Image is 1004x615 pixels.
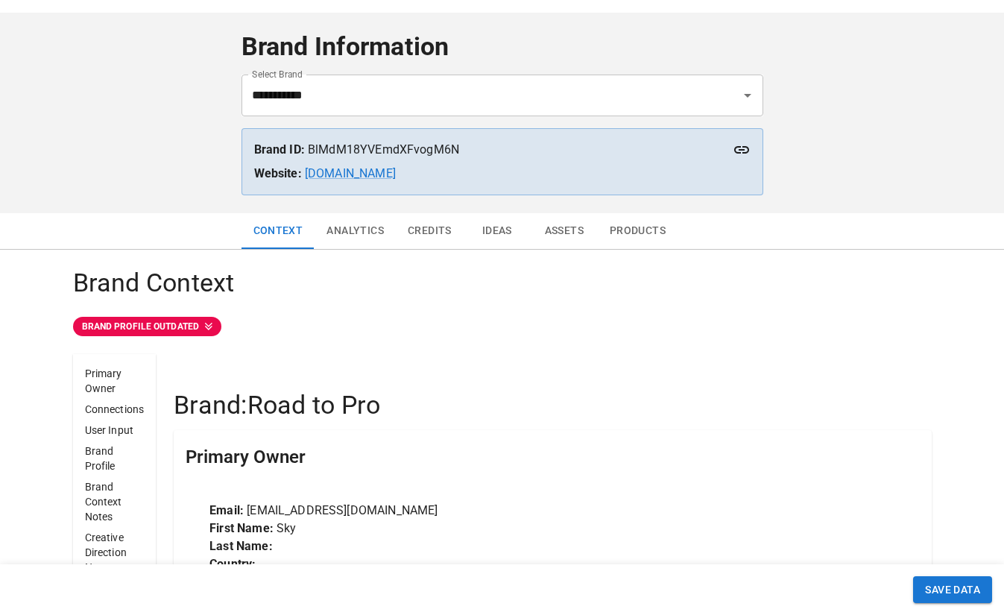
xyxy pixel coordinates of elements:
[737,85,758,106] button: Open
[254,166,302,180] strong: Website:
[82,320,199,333] p: BRAND PROFILE OUTDATED
[209,503,244,517] strong: Email:
[73,317,932,336] a: BRAND PROFILE OUTDATED
[85,444,145,473] p: Brand Profile
[85,402,145,417] p: Connections
[241,213,315,249] button: Context
[174,390,931,421] h4: Brand: Road to Pro
[241,31,763,63] h4: Brand Information
[209,521,274,535] strong: First Name:
[209,520,895,537] p: Sky
[85,366,145,396] p: Primary Owner
[186,445,306,469] h5: Primary Owner
[85,479,145,524] p: Brand Context Notes
[531,213,598,249] button: Assets
[85,423,145,438] p: User Input
[913,576,992,604] button: SAVE DATA
[598,213,678,249] button: Products
[396,213,464,249] button: Credits
[85,530,145,575] p: Creative Direction Notes
[254,142,305,157] strong: Brand ID:
[73,268,932,299] h4: Brand Context
[252,68,303,81] label: Select Brand
[209,539,273,553] strong: Last Name:
[254,141,751,159] p: BlMdM18YVEmdXFvogM6N
[464,213,531,249] button: Ideas
[315,213,396,249] button: Analytics
[305,166,396,180] a: [DOMAIN_NAME]
[209,557,256,571] strong: Country:
[209,502,895,520] p: [EMAIL_ADDRESS][DOMAIN_NAME]
[174,430,931,484] div: Primary Owner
